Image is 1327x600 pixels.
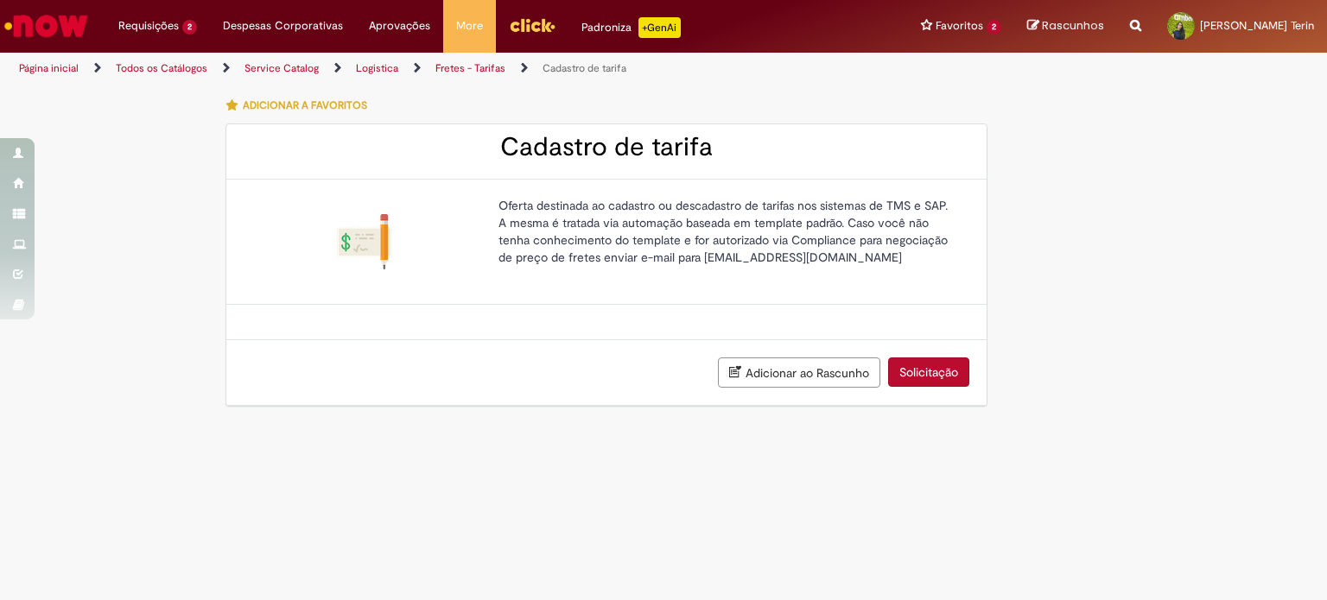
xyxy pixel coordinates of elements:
span: Favoritos [936,17,983,35]
span: Rascunhos [1042,17,1104,34]
span: [PERSON_NAME] Terin [1200,18,1314,33]
p: +GenAi [638,17,681,38]
span: Despesas Corporativas [223,17,343,35]
p: Oferta destinada ao cadastro ou descadastro de tarifas nos sistemas de TMS e SAP. A mesma é trata... [498,197,956,266]
span: More [456,17,483,35]
div: Padroniza [581,17,681,38]
a: Rascunhos [1027,18,1104,35]
a: Service Catalog [244,61,319,75]
h2: Cadastro de tarifa [244,133,969,161]
button: Solicitação [888,357,969,387]
a: Logistica [356,61,398,75]
span: Aprovações [369,17,430,35]
img: Cadastro de tarifa [337,214,392,269]
span: 2 [987,20,1001,35]
button: Adicionar ao Rascunho [718,357,880,388]
ul: Trilhas de página [13,53,872,85]
a: Todos os Catálogos [116,61,207,75]
img: click_logo_yellow_360x200.png [509,12,556,38]
img: ServiceNow [2,9,91,43]
span: Adicionar a Favoritos [243,98,367,112]
span: Requisições [118,17,179,35]
a: Fretes - Tarifas [435,61,505,75]
button: Adicionar a Favoritos [225,87,377,123]
span: 2 [182,20,197,35]
a: Cadastro de tarifa [543,61,626,75]
a: Página inicial [19,61,79,75]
